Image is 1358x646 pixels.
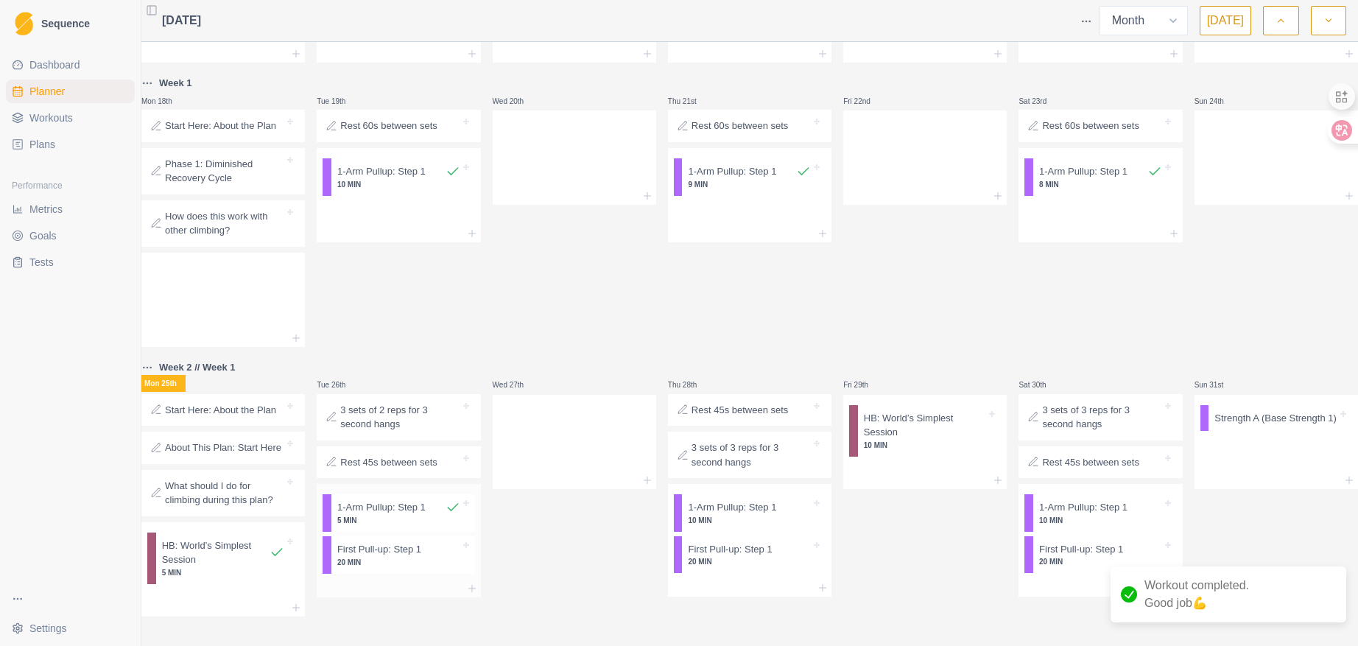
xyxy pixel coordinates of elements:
[165,403,276,418] p: Start Here: About the Plan
[1200,405,1352,432] div: Strength A (Base Strength 1)
[159,76,192,91] p: Week 1
[668,432,831,478] div: 3 sets of 3 reps for 3 second hangs
[692,403,789,418] p: Rest 45s between sets
[674,536,826,574] div: First Pull-up: Step 120 MIN
[688,556,811,567] p: 20 MIN
[493,96,537,107] p: Wed 20th
[1024,158,1176,196] div: 1-Arm Pullup: Step 18 MIN
[147,533,299,584] div: HB: World’s Simplest Session5 MIN
[323,158,474,196] div: 1-Arm Pullup: Step 110 MIN
[843,96,887,107] p: Fri 22nd
[6,80,135,103] a: Planner
[337,542,421,557] p: First Pull-up: Step 1
[6,617,135,640] button: Settings
[493,379,537,390] p: Wed 27th
[1042,119,1139,133] p: Rest 60s between sets
[141,470,305,516] div: What should I do for climbing during this plan?
[337,557,460,568] p: 20 MIN
[323,494,474,532] div: 1-Arm Pullup: Step 15 MIN
[162,12,201,29] span: [DATE]
[340,119,437,133] p: Rest 60s between sets
[29,137,55,152] span: Plans
[159,360,236,375] p: Week 2 // Week 1
[1024,536,1176,574] div: First Pull-up: Step 120 MIN
[1144,577,1249,612] p: Workout completed. Good job 💪
[165,479,284,508] p: What should I do for climbing during this plan?
[1018,379,1063,390] p: Sat 30th
[340,455,437,470] p: Rest 45s between sets
[1042,403,1161,432] p: 3 sets of 3 reps for 3 second hangs
[6,250,135,274] a: Tests
[317,379,361,390] p: Tue 26th
[6,174,135,197] div: Performance
[864,440,987,451] p: 10 MIN
[1039,542,1123,557] p: First Pull-up: Step 1
[337,179,460,190] p: 10 MIN
[317,394,480,440] div: 3 sets of 2 reps for 3 second hangs
[1214,411,1337,426] p: Strength A (Base Strength 1)
[688,515,811,526] p: 10 MIN
[668,110,831,142] div: Rest 60s between sets
[688,179,811,190] p: 9 MIN
[317,446,480,479] div: Rest 45s between sets
[337,515,460,526] p: 5 MIN
[864,411,987,440] p: HB: World’s Simplest Session
[337,164,426,179] p: 1-Arm Pullup: Step 1
[674,494,826,532] div: 1-Arm Pullup: Step 110 MIN
[688,500,776,515] p: 1-Arm Pullup: Step 1
[337,500,426,515] p: 1-Arm Pullup: Step 1
[1018,96,1063,107] p: Sat 23rd
[29,110,73,125] span: Workouts
[317,110,480,142] div: Rest 60s between sets
[849,405,1001,457] div: HB: World’s Simplest Session10 MIN
[141,110,305,142] div: Start Here: About the Plan
[141,200,305,247] div: How does this work with other climbing?
[1039,164,1127,179] p: 1-Arm Pullup: Step 1
[165,209,284,238] p: How does this work with other climbing?
[29,202,63,217] span: Metrics
[1039,500,1127,515] p: 1-Arm Pullup: Step 1
[1200,6,1251,35] button: [DATE]
[6,197,135,221] a: Metrics
[141,432,305,464] div: About This Plan: Start Here
[165,157,284,186] p: Phase 1: Diminished Recovery Cycle
[674,158,826,196] div: 1-Arm Pullup: Step 19 MIN
[141,96,186,107] p: Mon 18th
[1018,446,1182,479] div: Rest 45s between sets
[688,164,776,179] p: 1-Arm Pullup: Step 1
[1024,494,1176,532] div: 1-Arm Pullup: Step 110 MIN
[29,84,65,99] span: Planner
[692,440,811,469] p: 3 sets of 3 reps for 3 second hangs
[6,224,135,247] a: Goals
[843,379,887,390] p: Fri 29th
[688,542,772,557] p: First Pull-up: Step 1
[668,379,712,390] p: Thu 28th
[165,440,281,455] p: About This Plan: Start Here
[15,12,33,36] img: Logo
[6,53,135,77] a: Dashboard
[692,119,789,133] p: Rest 60s between sets
[1195,96,1239,107] p: Sun 24th
[340,403,460,432] p: 3 sets of 2 reps for 3 second hangs
[1039,515,1162,526] p: 10 MIN
[6,106,135,130] a: Workouts
[668,96,712,107] p: Thu 21st
[1042,455,1139,470] p: Rest 45s between sets
[162,567,285,578] p: 5 MIN
[317,96,361,107] p: Tue 19th
[141,394,305,426] div: Start Here: About the Plan
[29,255,54,270] span: Tests
[323,536,474,574] div: First Pull-up: Step 120 MIN
[668,394,831,426] div: Rest 45s between sets
[165,119,276,133] p: Start Here: About the Plan
[6,6,135,41] a: LogoSequence
[141,148,305,194] div: Phase 1: Diminished Recovery Cycle
[1039,179,1162,190] p: 8 MIN
[29,57,80,72] span: Dashboard
[1195,379,1239,390] p: Sun 31st
[162,538,270,567] p: HB: World’s Simplest Session
[6,133,135,156] a: Plans
[1018,394,1182,440] div: 3 sets of 3 reps for 3 second hangs
[1018,110,1182,142] div: Rest 60s between sets
[1039,556,1162,567] p: 20 MIN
